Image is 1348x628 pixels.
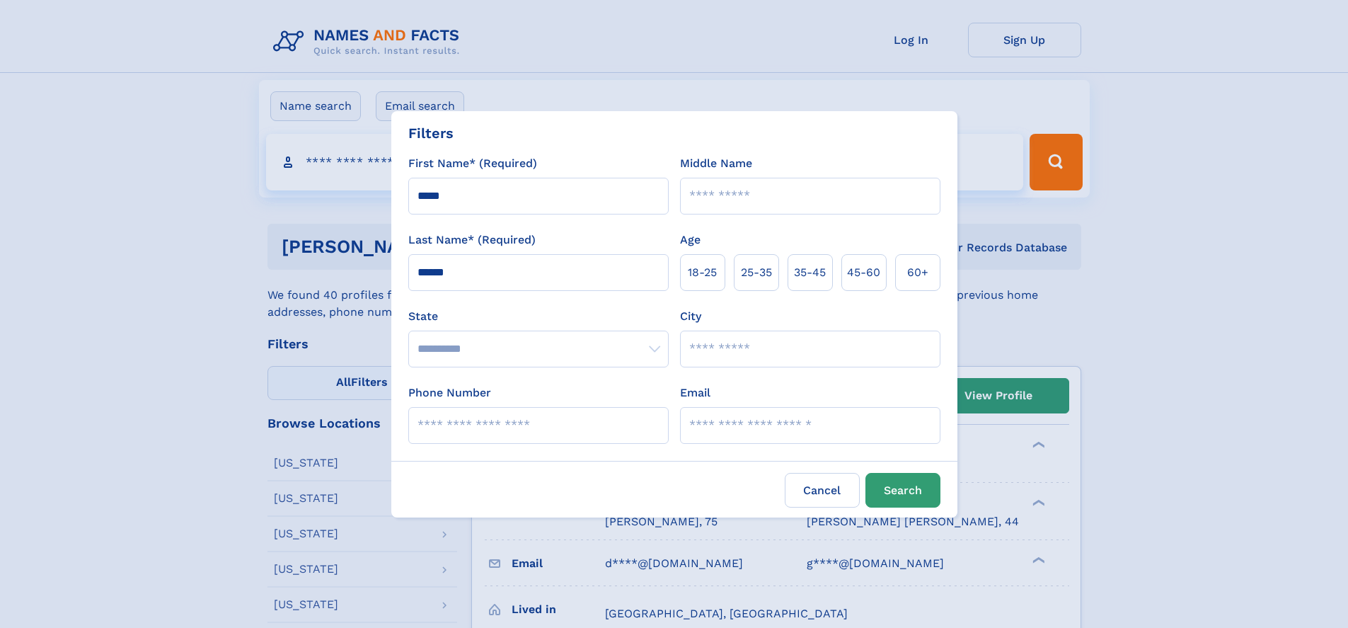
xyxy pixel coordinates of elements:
[847,264,880,281] span: 45‑60
[408,232,536,249] label: Last Name* (Required)
[785,473,860,508] label: Cancel
[907,264,928,281] span: 60+
[408,122,454,144] div: Filters
[680,155,752,172] label: Middle Name
[680,232,701,249] label: Age
[741,264,772,281] span: 25‑35
[408,308,669,325] label: State
[408,384,491,401] label: Phone Number
[680,384,710,401] label: Email
[680,308,701,325] label: City
[408,155,537,172] label: First Name* (Required)
[794,264,826,281] span: 35‑45
[865,473,940,508] button: Search
[688,264,717,281] span: 18‑25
